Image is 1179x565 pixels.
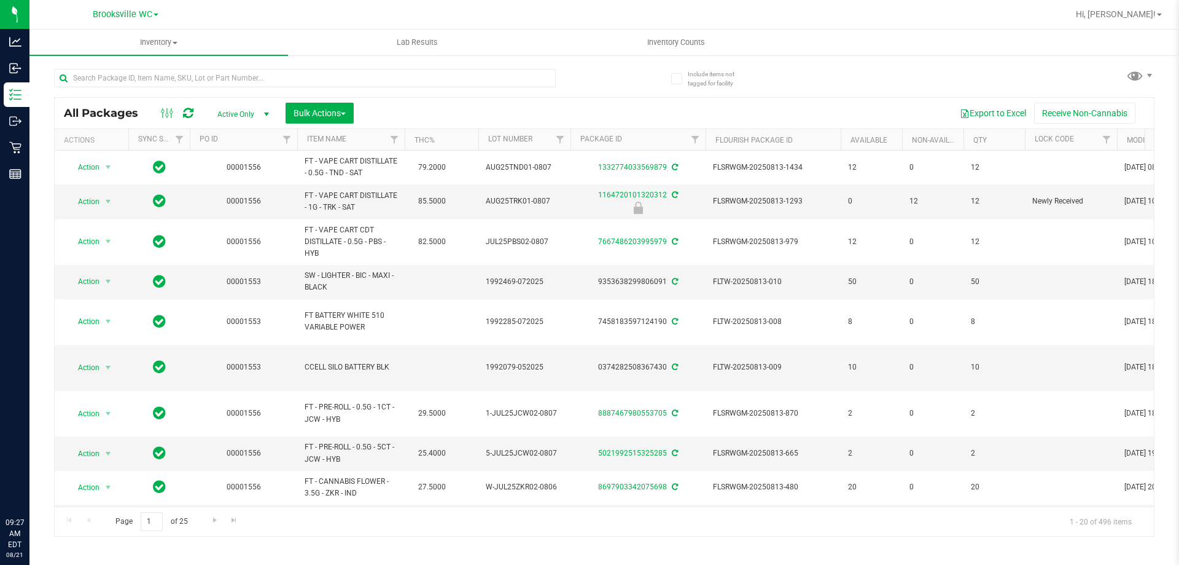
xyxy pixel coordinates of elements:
[9,36,21,48] inline-svg: Analytics
[713,481,833,493] span: FLSRWGM-20250813-480
[909,276,956,288] span: 0
[971,276,1018,288] span: 50
[153,313,166,330] span: In Sync
[713,316,833,328] span: FLTW-20250813-008
[547,30,805,55] a: Inventory Counts
[909,236,956,248] span: 0
[305,401,397,425] span: FT - PRE-ROLL - 0.5G - 1CT - JCW - HYB
[598,409,667,417] a: 8887467980553705
[486,276,563,288] span: 1992469-072025
[486,196,563,207] span: AUG25TRK01-0807
[9,115,21,127] inline-svg: Outbound
[288,30,547,55] a: Lab Results
[141,512,163,531] input: 1
[713,362,833,373] span: FLTW-20250813-009
[67,313,100,330] span: Action
[569,362,707,373] div: 0374282508367430
[412,192,452,210] span: 85.5000
[486,236,563,248] span: JUL25PBS02-0807
[486,408,563,419] span: 1-JUL25JCW02-0807
[305,190,397,213] span: FT - VAPE CART DISTILLATE - 1G - TRK - SAT
[9,168,21,180] inline-svg: Reports
[277,129,297,150] a: Filter
[1032,196,1110,207] span: Newly Received
[67,273,100,290] span: Action
[305,476,397,499] span: FT - CANNABIS FLOWER - 3.5G - ZKR - IND
[153,444,166,462] span: In Sync
[67,233,100,250] span: Action
[971,162,1018,173] span: 12
[973,136,987,144] a: Qty
[101,313,116,330] span: select
[305,310,397,333] span: FT BATTERY WHITE 510 VARIABLE POWER
[631,37,722,48] span: Inventory Counts
[101,359,116,376] span: select
[412,478,452,496] span: 27.5000
[848,481,895,493] span: 20
[294,108,346,118] span: Bulk Actions
[713,276,833,288] span: FLTW-20250813-010
[9,89,21,101] inline-svg: Inventory
[169,129,190,150] a: Filter
[486,316,563,328] span: 1992285-072025
[153,478,166,496] span: In Sync
[670,449,678,457] span: Sync from Compliance System
[6,517,24,550] p: 09:27 AM EDT
[486,448,563,459] span: 5-JUL25JCW02-0807
[713,448,833,459] span: FLSRWGM-20250813-665
[909,196,956,207] span: 12
[713,408,833,419] span: FLSRWGM-20250813-870
[153,159,166,176] span: In Sync
[713,236,833,248] span: FLSRWGM-20250813-979
[101,273,116,290] span: select
[153,192,166,210] span: In Sync
[952,103,1034,124] button: Export to Excel
[670,409,678,417] span: Sync from Compliance System
[380,37,454,48] span: Lab Results
[550,129,570,150] a: Filter
[227,277,261,286] a: 00001553
[227,197,261,205] a: 00001556
[670,317,678,326] span: Sync from Compliance System
[153,273,166,290] span: In Sync
[105,512,198,531] span: Page of 25
[101,193,116,210] span: select
[227,409,261,417] a: 00001556
[153,358,166,376] span: In Sync
[971,448,1018,459] span: 2
[305,224,397,260] span: FT - VAPE CART CDT DISTILLATE - 0.5G - PBS - HYB
[153,405,166,422] span: In Sync
[909,481,956,493] span: 0
[412,159,452,176] span: 79.2000
[54,69,556,87] input: Search Package ID, Item Name, SKU, Lot or Part Number...
[286,103,354,124] button: Bulk Actions
[138,135,185,143] a: Sync Status
[848,316,895,328] span: 8
[486,162,563,173] span: AUG25TND01-0807
[713,162,833,173] span: FLSRWGM-20250813-1434
[227,483,261,491] a: 00001556
[412,233,452,251] span: 82.5000
[29,37,288,48] span: Inventory
[29,30,288,55] a: Inventory
[9,141,21,154] inline-svg: Retail
[971,481,1018,493] span: 20
[971,196,1018,207] span: 12
[670,237,678,246] span: Sync from Compliance System
[670,483,678,491] span: Sync from Compliance System
[67,479,100,496] span: Action
[670,363,678,371] span: Sync from Compliance System
[685,129,706,150] a: Filter
[1035,135,1074,143] a: Lock Code
[670,277,678,286] span: Sync from Compliance System
[67,405,100,422] span: Action
[912,136,967,144] a: Non-Available
[64,106,150,120] span: All Packages
[971,362,1018,373] span: 10
[305,441,397,465] span: FT - PRE-ROLL - 0.5G - 5CT - JCW - HYB
[909,408,956,419] span: 0
[848,236,895,248] span: 12
[598,483,667,491] a: 8697903342075698
[715,136,793,144] a: Flourish Package ID
[971,236,1018,248] span: 12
